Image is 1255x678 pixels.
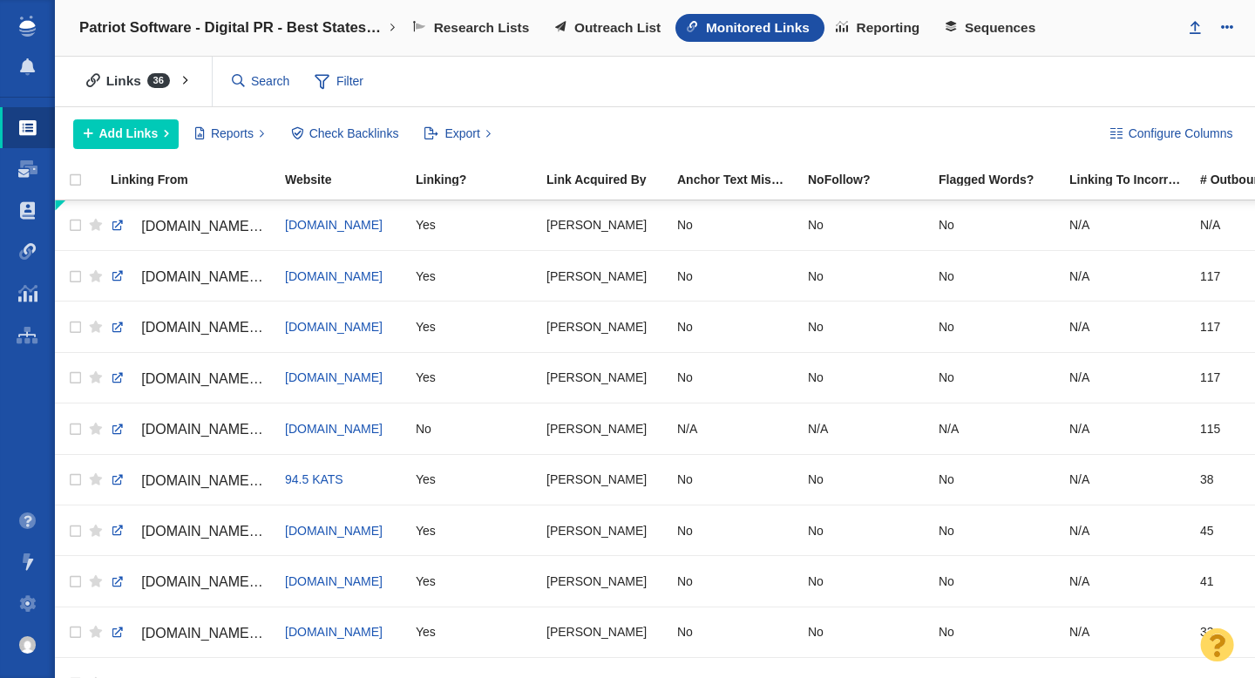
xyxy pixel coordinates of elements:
[939,308,1054,345] div: No
[111,415,269,444] a: [DOMAIN_NAME][URL]
[546,523,647,539] span: [PERSON_NAME]
[546,624,647,640] span: [PERSON_NAME]
[546,217,647,233] span: [PERSON_NAME]
[281,119,409,149] button: Check Backlinks
[416,257,531,295] div: Yes
[416,173,545,188] a: Linking?
[539,403,669,454] td: Kyle Ochsner
[539,454,669,505] td: Taylor Tomita
[141,320,288,335] span: [DOMAIN_NAME][URL]
[111,466,269,496] a: [DOMAIN_NAME][URL][US_STATE]
[111,173,283,188] a: Linking From
[808,512,923,549] div: No
[1069,410,1184,447] div: N/A
[808,410,923,447] div: N/A
[677,461,792,498] div: No
[808,257,923,295] div: No
[111,517,269,546] a: [DOMAIN_NAME][URL][US_STATE]
[141,626,366,641] span: [DOMAIN_NAME][URL][US_STATE]
[939,461,1054,498] div: No
[285,320,383,334] a: [DOMAIN_NAME]
[539,556,669,607] td: Taylor Tomita
[677,207,792,244] div: No
[285,472,343,486] a: 94.5 KATS
[73,119,179,149] button: Add Links
[141,219,366,234] span: [DOMAIN_NAME][URL][US_STATE]
[416,562,531,600] div: Yes
[539,607,669,657] td: Taylor Tomita
[939,359,1054,397] div: No
[285,422,383,436] a: [DOMAIN_NAME]
[939,257,1054,295] div: No
[434,20,530,36] span: Research Lists
[939,173,1068,186] div: Flagged Words?
[539,200,669,251] td: Taylor Tomita
[677,173,806,188] a: Anchor Text Mismatch?
[141,524,366,539] span: [DOMAIN_NAME][URL][US_STATE]
[808,461,923,498] div: No
[939,614,1054,651] div: No
[706,20,810,36] span: Monitored Links
[939,173,1068,188] a: Flagged Words?
[939,512,1054,549] div: No
[99,125,159,143] span: Add Links
[111,567,269,597] a: [DOMAIN_NAME][URL][US_STATE]
[111,619,269,648] a: [DOMAIN_NAME][URL][US_STATE]
[416,614,531,651] div: Yes
[939,410,1054,447] div: N/A
[1069,562,1184,600] div: N/A
[574,20,661,36] span: Outreach List
[939,207,1054,244] div: No
[416,410,531,447] div: No
[416,359,531,397] div: Yes
[677,562,792,600] div: No
[546,370,647,385] span: [PERSON_NAME]
[808,207,923,244] div: No
[808,614,923,651] div: No
[808,308,923,345] div: No
[677,512,792,549] div: No
[79,19,384,37] h4: Patriot Software - Digital PR - Best States to Start a Business
[309,125,399,143] span: Check Backlinks
[402,14,544,42] a: Research Lists
[546,319,647,335] span: [PERSON_NAME]
[285,625,383,639] a: [DOMAIN_NAME]
[19,16,35,37] img: buzzstream_logo_iconsimple.png
[285,574,383,588] span: [DOMAIN_NAME]
[1069,461,1184,498] div: N/A
[285,269,383,283] a: [DOMAIN_NAME]
[546,471,647,487] span: [PERSON_NAME]
[1069,257,1184,295] div: N/A
[546,173,675,188] a: Link Acquired By
[285,370,383,384] a: [DOMAIN_NAME]
[939,562,1054,600] div: No
[1069,173,1198,188] a: Linking To Incorrect?
[546,173,675,186] div: Link Acquired By
[141,371,288,386] span: [DOMAIN_NAME][URL]
[808,359,923,397] div: No
[285,218,383,232] a: [DOMAIN_NAME]
[677,173,806,186] div: Anchor text found on the page does not match the anchor text entered into BuzzStream
[285,524,383,538] a: [DOMAIN_NAME]
[965,20,1035,36] span: Sequences
[1069,359,1184,397] div: N/A
[808,173,937,188] a: NoFollow?
[444,125,479,143] span: Export
[677,257,792,295] div: No
[539,250,669,301] td: Kyle Ochsner
[675,14,824,42] a: Monitored Links
[141,422,288,437] span: [DOMAIN_NAME][URL]
[111,364,269,394] a: [DOMAIN_NAME][URL]
[1069,207,1184,244] div: N/A
[824,14,934,42] a: Reporting
[211,125,254,143] span: Reports
[1129,125,1233,143] span: Configure Columns
[544,14,675,42] a: Outreach List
